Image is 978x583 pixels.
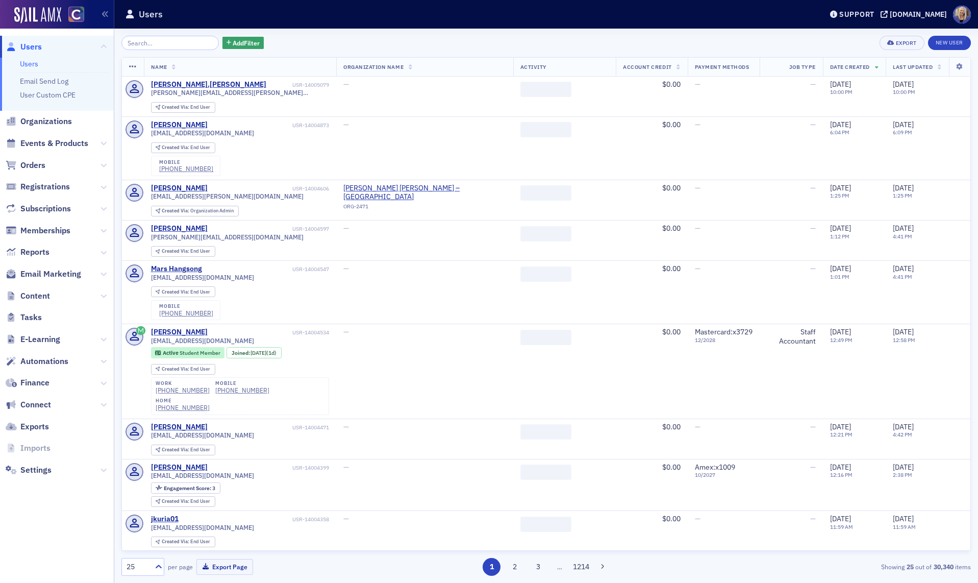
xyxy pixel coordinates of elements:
[343,463,349,472] span: —
[520,330,571,345] span: ‌
[164,485,215,491] div: 3
[151,224,208,233] div: [PERSON_NAME]
[151,233,304,241] span: [PERSON_NAME][EMAIL_ADDRESS][DOMAIN_NAME]
[151,463,208,472] a: [PERSON_NAME]
[163,349,180,356] span: Active
[343,224,349,233] span: —
[6,160,45,171] a: Orders
[839,10,874,19] div: Support
[662,224,681,233] span: $0.00
[20,41,42,53] span: Users
[151,89,330,96] span: [PERSON_NAME][EMAIL_ADDRESS][PERSON_NAME][DOMAIN_NAME]
[662,80,681,89] span: $0.00
[61,7,84,24] a: View Homepage
[830,336,852,344] time: 12:49 PM
[196,559,253,575] button: Export Page
[893,192,912,199] time: 1:25 PM
[162,248,190,254] span: Created Via :
[151,431,254,439] span: [EMAIL_ADDRESS][DOMAIN_NAME]
[162,249,210,254] div: End User
[343,203,506,213] div: ORG-2471
[893,514,914,523] span: [DATE]
[893,264,914,273] span: [DATE]
[520,185,571,201] span: ‌
[20,138,88,149] span: Events & Products
[162,447,210,453] div: End User
[893,463,914,472] span: [DATE]
[215,386,269,394] div: [PHONE_NUMBER]
[156,398,210,404] div: home
[159,165,213,173] a: [PHONE_NUMBER]
[662,327,681,336] span: $0.00
[20,356,68,367] span: Automations
[151,142,215,153] div: Created Via: End User
[6,421,49,432] a: Exports
[151,192,304,200] span: [EMAIL_ADDRESS][PERSON_NAME][DOMAIN_NAME]
[159,309,213,317] div: [PHONE_NUMBER]
[151,246,215,257] div: Created Via: End User
[928,36,971,50] a: New User
[830,192,849,199] time: 1:25 PM
[830,463,851,472] span: [DATE]
[830,224,851,233] span: [DATE]
[151,423,208,432] a: [PERSON_NAME]
[151,184,208,193] a: [PERSON_NAME]
[6,312,42,323] a: Tasks
[268,82,329,88] div: USR-14005079
[6,116,72,127] a: Organizations
[520,465,571,480] span: ‌
[162,539,210,545] div: End User
[953,6,971,23] span: Profile
[896,40,917,46] div: Export
[830,264,851,273] span: [DATE]
[695,183,700,192] span: —
[209,329,329,336] div: USR-14004534
[6,203,71,214] a: Subscriptions
[343,120,349,129] span: —
[227,347,282,358] div: Joined: 2025-08-21 00:00:00
[830,80,851,89] span: [DATE]
[20,290,50,302] span: Content
[250,349,266,356] span: [DATE]
[893,336,915,344] time: 12:58 PM
[6,225,70,236] a: Memberships
[20,247,49,258] span: Reports
[156,404,210,411] div: [PHONE_NUMBER]
[233,38,260,47] span: Add Filter
[20,203,71,214] span: Subscriptions
[695,327,753,336] span: Mastercard : x3729
[20,77,68,86] a: Email Send Log
[151,515,179,524] div: jkuria01
[162,207,190,214] span: Created Via :
[156,380,210,386] div: work
[14,7,61,23] img: SailAMX
[6,377,49,388] a: Finance
[893,431,912,438] time: 4:42 PM
[151,120,208,130] a: [PERSON_NAME]
[932,562,955,571] strong: 30,340
[810,422,816,431] span: —
[162,367,210,372] div: End User
[250,350,277,356] div: (1d)
[830,129,849,136] time: 6:04 PM
[810,183,816,192] span: —
[893,80,914,89] span: [DATE]
[529,558,547,576] button: 3
[6,356,68,367] a: Automations
[20,377,49,388] span: Finance
[162,144,190,151] span: Created Via :
[151,482,220,494] div: Engagement Score: 3
[880,36,924,50] button: Export
[20,312,42,323] span: Tasks
[159,303,213,309] div: mobile
[830,327,851,336] span: [DATE]
[6,290,50,302] a: Content
[164,484,212,492] span: Engagement Score :
[893,120,914,129] span: [DATE]
[20,334,60,345] span: E-Learning
[695,264,700,273] span: —
[162,499,210,504] div: End User
[810,514,816,523] span: —
[232,350,251,356] span: Joined :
